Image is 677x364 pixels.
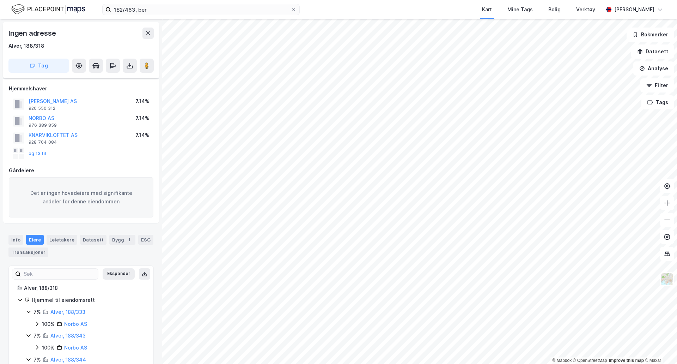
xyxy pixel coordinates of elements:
button: Ekspander [103,268,135,280]
div: Transaksjoner [8,247,48,257]
div: Ingen adresse [8,28,57,39]
button: Filter [640,78,674,93]
a: Alver, 188/333 [50,309,85,315]
div: Kontrollprogram for chat [642,330,677,364]
div: 976 389 859 [29,123,57,128]
input: Søk [21,269,98,279]
div: 7.14% [135,131,149,139]
button: Analyse [633,61,674,76]
a: Alver, 188/343 [50,333,86,339]
div: Mine Tags [507,5,533,14]
button: Datasett [631,44,674,59]
div: 928 704 084 [29,139,57,145]
button: Tag [8,59,69,73]
div: Verktøy [576,5,595,14]
a: Mapbox [552,358,572,363]
div: Info [8,235,23,245]
button: Bokmerker [627,28,674,42]
div: Bolig [548,5,561,14]
div: ESG [138,235,153,245]
div: Hjemmelshaver [9,84,153,93]
input: Søk på adresse, matrikkel, gårdeiere, leietakere eller personer [111,4,291,15]
div: Gårdeiere [9,166,153,175]
a: Alver, 188/344 [50,357,86,363]
div: 7% [33,308,41,316]
a: OpenStreetMap [573,358,607,363]
div: 100% [42,344,55,352]
div: Alver, 188/318 [24,284,145,292]
div: 7% [33,332,41,340]
div: Det er ingen hovedeiere med signifikante andeler for denne eiendommen [9,177,153,217]
a: Norbo AS [64,321,87,327]
img: Z [660,273,674,286]
div: 920 550 312 [29,106,55,111]
div: Eiere [26,235,44,245]
a: Norbo AS [64,345,87,351]
a: Improve this map [609,358,644,363]
div: Leietakere [47,235,77,245]
div: 7.14% [135,97,149,106]
div: Kart [482,5,492,14]
img: logo.f888ab2527a4732fd821a326f86c7f29.svg [11,3,85,16]
div: Alver, 188/318 [8,42,44,50]
div: 100% [42,320,55,328]
button: Tags [641,95,674,109]
div: Datasett [80,235,106,245]
div: [PERSON_NAME] [614,5,654,14]
div: Hjemmel til eiendomsrett [32,296,145,304]
div: 7% [33,356,41,364]
div: 7.14% [135,114,149,123]
iframe: Chat Widget [642,330,677,364]
div: Bygg [109,235,135,245]
div: 1 [126,236,133,243]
